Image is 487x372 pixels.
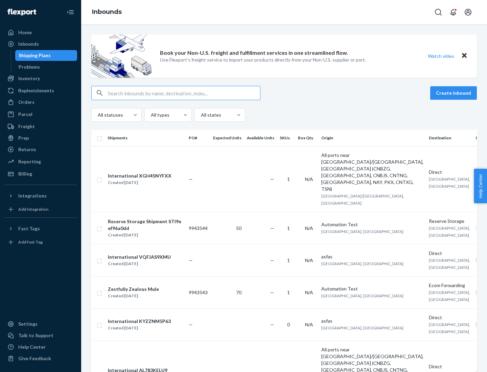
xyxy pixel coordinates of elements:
div: asfas [321,318,423,324]
button: Fast Tags [4,223,77,234]
div: Help Center [18,344,46,350]
th: Origin [319,130,426,146]
div: Replenishments [18,87,54,94]
div: Returns [18,146,36,153]
th: PO# [186,130,210,146]
a: Settings [4,319,77,329]
td: 9943544 [186,212,210,244]
div: Reserve Storage Shipment STI9eef96a0dd [108,218,183,232]
button: Open notifications [446,5,460,19]
div: Shipping Plans [19,52,51,59]
div: Billing [18,170,32,177]
span: [GEOGRAPHIC_DATA], [GEOGRAPHIC_DATA] [429,177,470,189]
span: [GEOGRAPHIC_DATA], [GEOGRAPHIC_DATA] [321,261,403,266]
div: Add Integration [18,206,48,212]
span: 0 [287,322,290,327]
div: International XGH45NYFXX [108,172,171,179]
div: Integrations [18,192,47,199]
div: Orders [18,99,34,106]
a: Reporting [4,156,77,167]
a: Home [4,27,77,38]
a: Shipping Plans [15,50,77,61]
a: Add Fast Tag [4,237,77,248]
div: International KYZZNM5P63 [108,318,171,325]
span: N/A [305,225,313,231]
a: Replenishments [4,85,77,96]
div: Reporting [18,158,41,165]
input: All states [200,112,201,118]
a: Talk to Support [4,330,77,341]
div: Ecom Forwarding [429,282,470,289]
span: — [270,176,274,182]
span: — [189,257,193,263]
div: Fast Tags [18,225,40,232]
div: Zestfully Zealous Mule [108,286,159,293]
button: Integrations [4,190,77,201]
span: N/A [305,289,313,295]
a: Problems [15,62,77,72]
div: Automation Test [321,285,423,292]
th: Available Units [244,130,277,146]
span: 70 [236,289,241,295]
a: Help Center [4,342,77,352]
th: Expected Units [210,130,244,146]
button: Create inbound [430,86,477,100]
div: All ports near [GEOGRAPHIC_DATA]/[GEOGRAPHIC_DATA], [GEOGRAPHIC_DATA] (CNBZG, [GEOGRAPHIC_DATA], ... [321,152,423,192]
span: — [270,289,274,295]
button: Help Center [474,169,487,203]
span: 1 [287,225,290,231]
span: [GEOGRAPHIC_DATA], [GEOGRAPHIC_DATA] [429,258,470,270]
a: Parcel [4,109,77,120]
a: Freight [4,121,77,132]
span: N/A [305,322,313,327]
span: — [189,322,193,327]
div: Parcel [18,111,32,118]
div: Freight [18,123,35,130]
input: All types [150,112,151,118]
div: Prep [18,135,29,141]
span: 1 [287,257,290,263]
span: — [270,225,274,231]
div: asfas [321,253,423,260]
div: Automation Test [321,221,423,228]
div: Add Fast Tag [18,239,43,245]
div: Inbounds [18,41,39,47]
button: Give Feedback [4,353,77,364]
input: All statuses [97,112,98,118]
th: SKUs [277,130,295,146]
span: [GEOGRAPHIC_DATA], [GEOGRAPHIC_DATA] [321,293,403,298]
span: — [189,176,193,182]
div: Settings [18,321,38,327]
div: Created [DATE] [108,260,171,267]
a: Billing [4,168,77,179]
span: [GEOGRAPHIC_DATA], [GEOGRAPHIC_DATA] [429,322,470,334]
span: [GEOGRAPHIC_DATA], [GEOGRAPHIC_DATA] [321,325,403,330]
span: — [270,257,274,263]
button: Open account menu [461,5,475,19]
span: 1 [287,176,290,182]
span: [GEOGRAPHIC_DATA], [GEOGRAPHIC_DATA] [429,226,470,238]
p: Book your Non-U.S. freight and fulfillment services in one streamlined flow. [160,49,348,57]
div: Reserve Storage [429,218,470,225]
a: Add Integration [4,204,77,215]
div: Inventory [18,75,40,82]
div: Created [DATE] [108,232,183,238]
div: Direct [429,250,470,257]
span: [GEOGRAPHIC_DATA], [GEOGRAPHIC_DATA] [429,290,470,302]
div: Give Feedback [18,355,51,362]
th: Box Qty [295,130,319,146]
span: [GEOGRAPHIC_DATA]/[GEOGRAPHIC_DATA], [GEOGRAPHIC_DATA] [321,193,404,206]
button: Open Search Box [432,5,445,19]
div: Problems [19,64,40,70]
div: Created [DATE] [108,179,171,186]
a: Returns [4,144,77,155]
span: 50 [236,225,241,231]
div: Talk to Support [18,332,53,339]
div: Direct [429,363,470,370]
p: Use Flexport’s freight service to import your products directly from your Non-U.S. supplier or port. [160,56,366,63]
th: Destination [426,130,473,146]
th: Shipments [105,130,186,146]
div: Created [DATE] [108,293,159,299]
input: Search inbounds by name, destination, msku... [108,86,260,100]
